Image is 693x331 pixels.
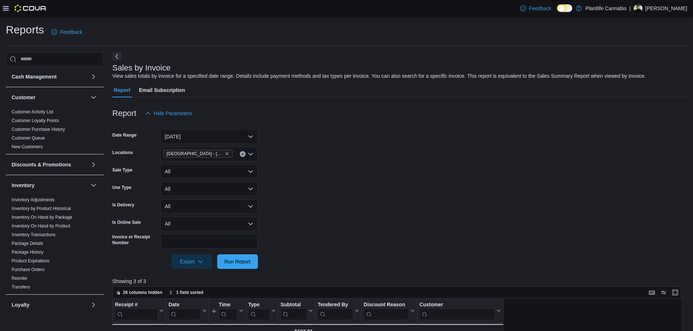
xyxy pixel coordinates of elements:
[280,301,307,320] div: Subtotal
[12,94,35,101] h3: Customer
[529,5,551,12] span: Feedback
[12,144,43,149] a: New Customers
[6,108,104,154] div: Customer
[171,254,212,269] button: Export
[12,223,70,229] a: Inventory On Hand by Product
[12,232,56,238] span: Inventory Transactions
[112,278,687,285] p: Showing 3 of 3
[142,106,195,121] button: Hide Parameters
[167,150,223,157] span: [GEOGRAPHIC_DATA] - [GEOGRAPHIC_DATA]
[112,234,158,246] label: Invoice or Receipt Number
[248,301,276,320] button: Type
[112,167,132,173] label: Sale Type
[176,290,203,295] span: 1 field sorted
[12,276,27,281] a: Reorder
[219,301,238,308] div: Time
[12,109,53,115] span: Customer Activity List
[645,4,687,13] p: [PERSON_NAME]
[280,301,307,308] div: Subtotal
[89,181,98,190] button: Inventory
[671,288,680,297] button: Enter fullscreen
[585,4,626,13] p: Plantlife Cannabis
[248,151,254,157] button: Open list of options
[114,83,130,97] span: Report
[219,301,238,320] div: Time
[12,94,88,101] button: Customer
[12,214,72,220] span: Inventory On Hand by Package
[12,275,27,281] span: Reorder
[115,301,164,320] button: Receipt #
[12,182,88,189] button: Inventory
[89,160,98,169] button: Discounts & Promotions
[217,254,258,269] button: Run Report
[419,301,495,320] div: Customer
[12,182,35,189] h3: Inventory
[12,301,29,308] h3: Loyalty
[112,64,171,72] h3: Sales by Invoice
[60,28,82,36] span: Feedback
[634,4,642,13] div: Rian Lamontagne
[12,197,55,203] span: Inventory Adjustments
[154,110,192,117] span: Hide Parameters
[363,301,409,308] div: Discount Reason
[12,136,45,141] a: Customer Queue
[115,301,158,308] div: Receipt #
[419,301,501,320] button: Customer
[12,206,71,211] span: Inventory by Product Historical
[12,126,65,132] span: Customer Purchase History
[12,206,71,211] a: Inventory by Product Historical
[211,301,243,320] button: Time
[12,118,59,123] a: Customer Loyalty Points
[160,199,258,214] button: All
[163,150,232,158] span: Edmonton - South Common
[160,129,258,144] button: [DATE]
[557,4,572,12] input: Dark Mode
[112,202,134,208] label: Is Delivery
[168,301,201,308] div: Date
[225,152,229,156] button: Remove Edmonton - South Common from selection in this group
[12,241,43,246] a: Package Details
[248,301,270,320] div: Type
[12,284,30,290] a: Transfers
[123,290,163,295] span: 26 columns hidden
[115,301,158,320] div: Receipt # URL
[160,164,258,179] button: All
[168,301,207,320] button: Date
[113,288,166,297] button: 26 columns hidden
[248,301,270,308] div: Type
[12,223,70,229] span: Inventory On Hand by Product
[12,118,59,124] span: Customer Loyalty Points
[6,23,44,37] h1: Reports
[12,215,72,220] a: Inventory On Hand by Package
[112,72,646,80] div: View sales totals by invoice for a specified date range. Details include payment methods and tax ...
[318,301,359,320] button: Tendered By
[112,150,133,156] label: Locations
[48,25,85,39] a: Feedback
[12,250,43,255] a: Package History
[280,301,313,320] button: Subtotal
[112,219,141,225] label: Is Online Sale
[166,288,206,297] button: 1 field sorted
[112,132,138,138] label: Date Range
[12,73,57,80] h3: Cash Management
[12,258,49,263] a: Product Expirations
[419,301,495,308] div: Customer
[318,301,353,320] div: Tendered By
[240,151,246,157] button: Clear input
[629,4,631,13] p: |
[12,232,56,237] a: Inventory Transactions
[12,267,45,272] a: Purchase Orders
[12,241,43,246] span: Package Details
[363,301,414,320] button: Discount Reason
[12,73,88,80] button: Cash Management
[160,182,258,196] button: All
[139,83,185,97] span: Email Subscription
[112,185,131,190] label: Use Type
[12,301,88,308] button: Loyalty
[517,1,554,16] a: Feedback
[112,109,136,118] h3: Report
